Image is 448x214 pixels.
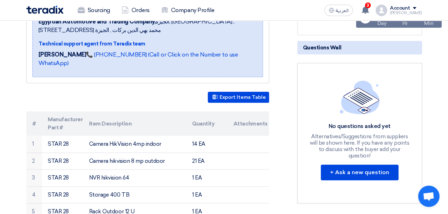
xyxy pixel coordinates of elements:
[340,80,380,114] img: empty_state_list.svg
[186,170,228,187] td: 1 EA
[186,153,228,170] td: 21 EA
[26,111,42,136] th: #
[390,5,410,11] div: Account
[26,6,63,14] img: Teradix logo
[38,17,257,34] span: الجيزة, [GEOGRAPHIC_DATA] ,[STREET_ADDRESS] محمد بهي الدين بركات , الجيزة
[208,92,269,103] button: Export Items Table
[26,153,42,170] td: 2
[390,11,422,15] div: [PERSON_NAME]
[376,5,387,16] img: profile_test.png
[377,20,386,27] div: Day
[83,136,186,153] td: Camera HikVision 4mp indoor
[321,165,398,180] button: + Ask a new question
[38,40,257,48] div: Technical support agent from Teradix team
[186,111,228,136] th: Quantity
[26,186,42,203] td: 4
[83,170,186,187] td: NVR hikvision 64
[324,5,353,16] button: العربية
[418,186,439,207] div: Open chat
[38,51,238,66] a: 📞 [PHONE_NUMBER] (Call or Click on the Number to use WhatsApp)
[402,20,407,27] div: Hr
[228,111,269,136] th: Attachments
[336,8,349,13] span: العربية
[38,18,156,25] b: Egyptian Automotive and Trading Company,
[38,51,86,58] strong: [PERSON_NAME]
[42,186,83,203] td: STAR 28
[308,123,412,130] div: No questions asked yet
[26,170,42,187] td: 3
[42,111,83,136] th: Manufacturer Part #
[42,170,83,187] td: STAR 28
[303,44,341,52] span: Questions Wall
[365,2,371,8] span: 3
[26,136,42,153] td: 1
[424,20,433,27] div: Min
[72,2,116,18] a: Sourcing
[83,111,186,136] th: Item Description
[42,136,83,153] td: STAR 28
[83,186,186,203] td: Storage 400 TB
[155,2,220,18] a: Company Profile
[42,153,83,170] td: STAR 28
[186,136,228,153] td: 14 EA
[308,133,412,159] div: Alternatives/Suggestions from suppliers will be shown here, If you have any points to discuss wit...
[186,186,228,203] td: 1 EA
[83,153,186,170] td: Camera hikvision 8 mp outdoor
[116,2,155,18] a: Orders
